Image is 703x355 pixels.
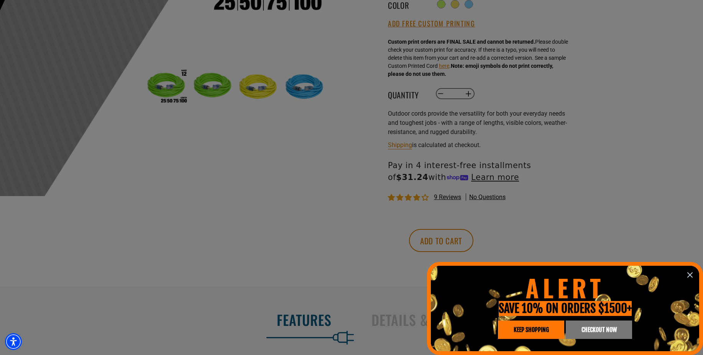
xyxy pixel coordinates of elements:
[566,321,632,339] a: CHECKOUT NOW
[581,327,617,333] span: CHECKOUT NOW
[499,301,632,316] span: SAVE 10% ON ORDERS $1500+
[684,269,696,281] button: Close
[526,270,604,305] span: ALERT
[498,321,564,339] a: KEEP SHOPPING
[5,333,22,350] div: Accessibility Menu
[514,327,549,333] span: KEEP SHOPPING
